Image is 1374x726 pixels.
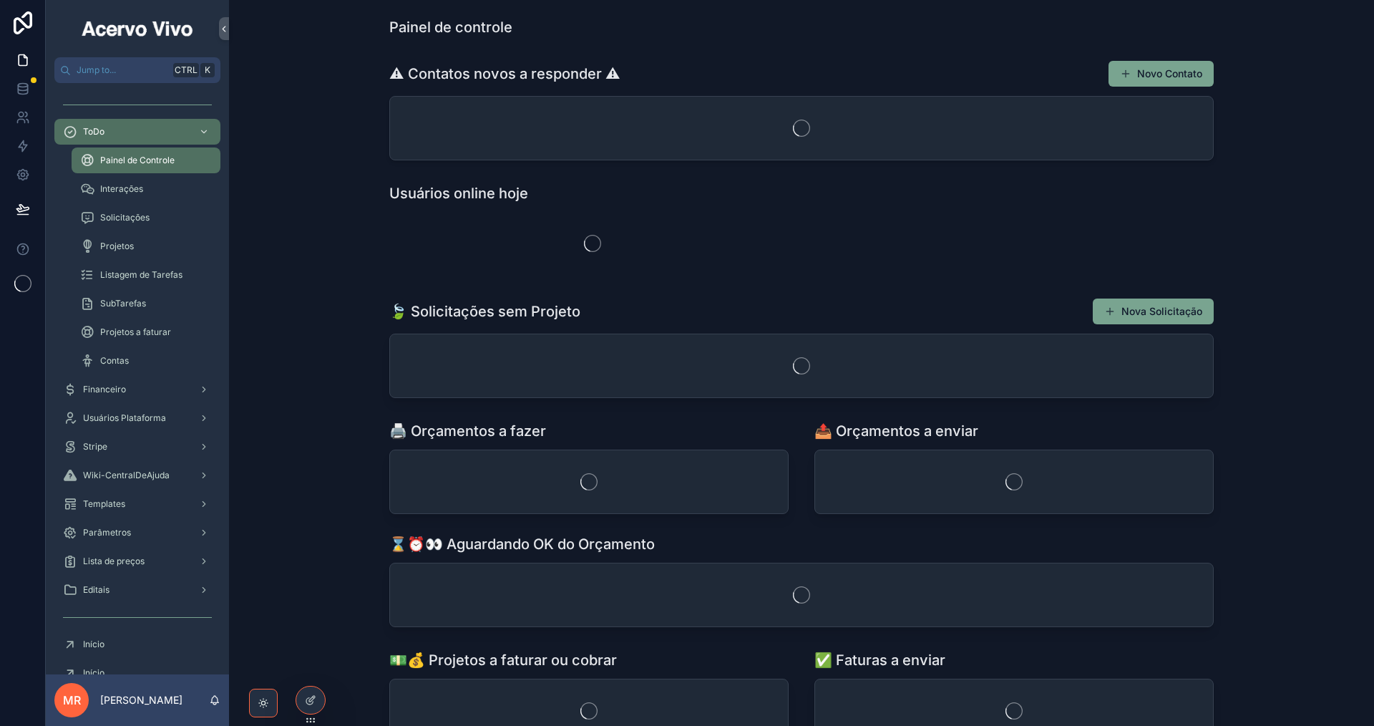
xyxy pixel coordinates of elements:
[54,577,220,603] a: Editais
[72,262,220,288] a: Listagem de Tarefas
[100,269,182,281] span: Listagem de Tarefas
[83,412,166,424] span: Usuários Plataforma
[72,291,220,316] a: SubTarefas
[83,584,109,596] span: Editais
[54,405,220,431] a: Usuários Plataforma
[54,491,220,517] a: Templates
[46,83,229,674] div: scrollable content
[389,301,580,321] h1: 🍃 Solicitações sem Projeto
[173,63,199,77] span: Ctrl
[54,631,220,657] a: Início
[54,377,220,402] a: Financeiro
[72,233,220,259] a: Projetos
[54,463,220,488] a: Wiki-CentralDeAjuda
[63,692,81,709] span: MR
[83,126,104,137] span: ToDo
[100,693,182,707] p: [PERSON_NAME]
[389,17,512,37] h1: Painel de controle
[389,183,528,203] h1: Usuários online hoje
[72,147,220,173] a: Painel de Controle
[389,534,655,554] h1: ⌛⏰👀 Aguardando OK do Orçamento
[100,355,129,367] span: Contas
[77,64,167,76] span: Jump to...
[79,17,195,40] img: App logo
[389,64,620,84] h1: ⚠ Contatos novos a responder ⚠
[83,527,131,538] span: Parâmetros
[72,176,220,202] a: Interações
[202,64,213,76] span: K
[100,326,171,338] span: Projetos a faturar
[814,421,978,441] h1: 📤 Orçamentos a enviar
[83,498,125,510] span: Templates
[100,212,150,223] span: Solicitações
[54,548,220,574] a: Lista de preços
[83,384,126,395] span: Financeiro
[83,441,107,452] span: Stripe
[54,520,220,546] a: Parâmetros
[100,298,146,309] span: SubTarefas
[814,650,945,670] h1: ✅ Faturas a enviar
[54,434,220,460] a: Stripe
[389,421,546,441] h1: 🖨️ Orçamentos a fazer
[54,57,220,83] button: Jump to...CtrlK
[54,119,220,145] a: ToDo
[72,319,220,345] a: Projetos a faturar
[389,650,617,670] h1: 💵💰 Projetos a faturar ou cobrar
[100,183,143,195] span: Interações
[54,660,220,686] a: Início
[83,470,170,481] span: Wiki-CentralDeAjuda
[100,155,175,166] span: Painel de Controle
[72,348,220,374] a: Contas
[1109,61,1214,87] button: Novo Contato
[83,556,145,567] span: Lista de preços
[83,639,104,650] span: Início
[100,241,134,252] span: Projetos
[83,667,104,679] span: Início
[72,205,220,231] a: Solicitações
[1093,299,1214,324] button: Nova Solicitação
